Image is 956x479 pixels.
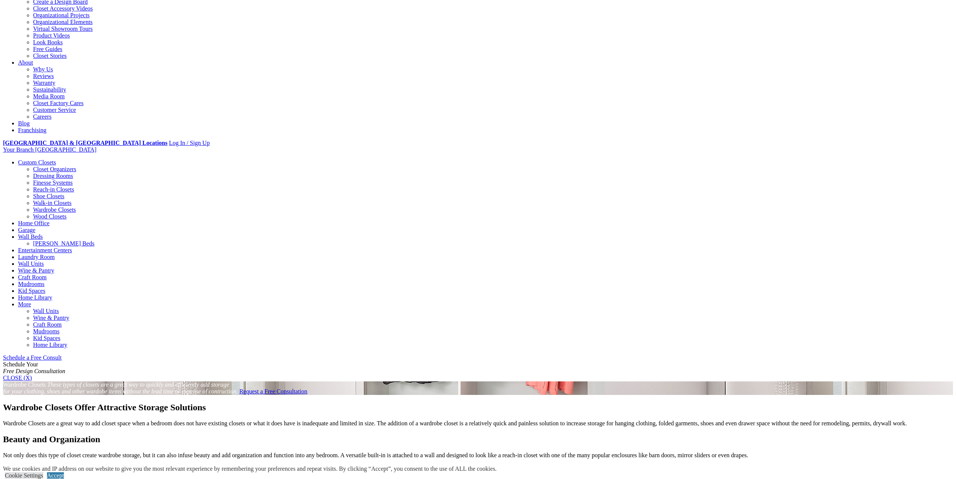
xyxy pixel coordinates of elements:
[18,127,47,133] a: Franchising
[3,375,32,381] a: CLOSE (X)
[3,420,953,427] p: Wardrobe Closets are a great way to add closet space when a bedroom does not have existing closet...
[33,200,71,206] a: Walk-in Closets
[35,146,96,153] span: [GEOGRAPHIC_DATA]
[3,361,65,374] span: Schedule Your
[33,335,60,341] a: Kid Spaces
[3,434,953,444] h2: Beauty and Organization
[47,472,64,479] a: Accept
[18,220,50,226] a: Home Office
[33,19,92,25] a: Organizational Elements
[33,179,73,186] a: Finesse Systems
[18,274,47,280] a: Craft Room
[18,267,54,274] a: Wine & Pantry
[3,146,33,153] span: Your Branch
[3,402,953,413] h1: Wardrobe Closets Offer Attractive Storage Solutions
[33,12,89,18] a: Organizational Projects
[33,328,59,334] a: Mudrooms
[33,186,74,193] a: Reach-in Closets
[3,140,167,146] a: [GEOGRAPHIC_DATA] & [GEOGRAPHIC_DATA] Locations
[33,166,76,172] a: Closet Organizers
[33,5,93,12] a: Closet Accessory Videos
[33,53,67,59] a: Closet Stories
[18,288,45,294] a: Kid Spaces
[3,452,953,459] p: Not only does this type of closet create wardrobe storage, but it can also infuse beauty and add ...
[18,159,56,166] a: Custom Closets
[3,381,238,395] em: These types of closets are a great way to quickly and efficiently add storage for your clothing, ...
[3,354,62,361] a: Schedule a Free Consult (opens a dropdown menu)
[18,120,30,127] a: Blog
[33,66,53,72] a: Why Us
[18,301,31,307] a: More menu text will display only on big screen
[33,113,52,120] a: Careers
[33,193,64,199] a: Shoe Closets
[33,39,63,45] a: Look Books
[33,107,76,113] a: Customer Service
[169,140,209,146] a: Log In / Sign Up
[18,227,35,233] a: Garage
[33,100,83,106] a: Closet Factory Cares
[3,465,497,472] div: We use cookies and IP address on our website to give you the most relevant experience by remember...
[33,73,54,79] a: Reviews
[33,86,66,93] a: Sustainability
[3,146,97,153] a: Your Branch [GEOGRAPHIC_DATA]
[18,261,44,267] a: Wall Units
[33,308,59,314] a: Wall Units
[5,472,43,479] a: Cookie Settings
[33,213,67,220] a: Wood Closets
[33,173,73,179] a: Dressing Rooms
[33,93,65,99] a: Media Room
[18,233,43,240] a: Wall Beds
[33,26,93,32] a: Virtual Showroom Tours
[18,247,72,253] a: Entertainment Centers
[18,294,52,301] a: Home Library
[33,206,76,213] a: Wardrobe Closets
[239,388,308,395] a: Request a Free Consultation
[33,32,70,39] a: Product Videos
[33,315,69,321] a: Wine & Pantry
[33,80,55,86] a: Warranty
[3,368,65,374] em: Free Design Consultation
[33,46,62,52] a: Free Guides
[33,342,67,348] a: Home Library
[18,254,55,260] a: Laundry Room
[18,59,33,66] a: About
[18,281,44,287] a: Mudrooms
[33,321,62,328] a: Craft Room
[33,240,94,247] a: [PERSON_NAME] Beds
[3,381,46,388] span: Wardrobe Closets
